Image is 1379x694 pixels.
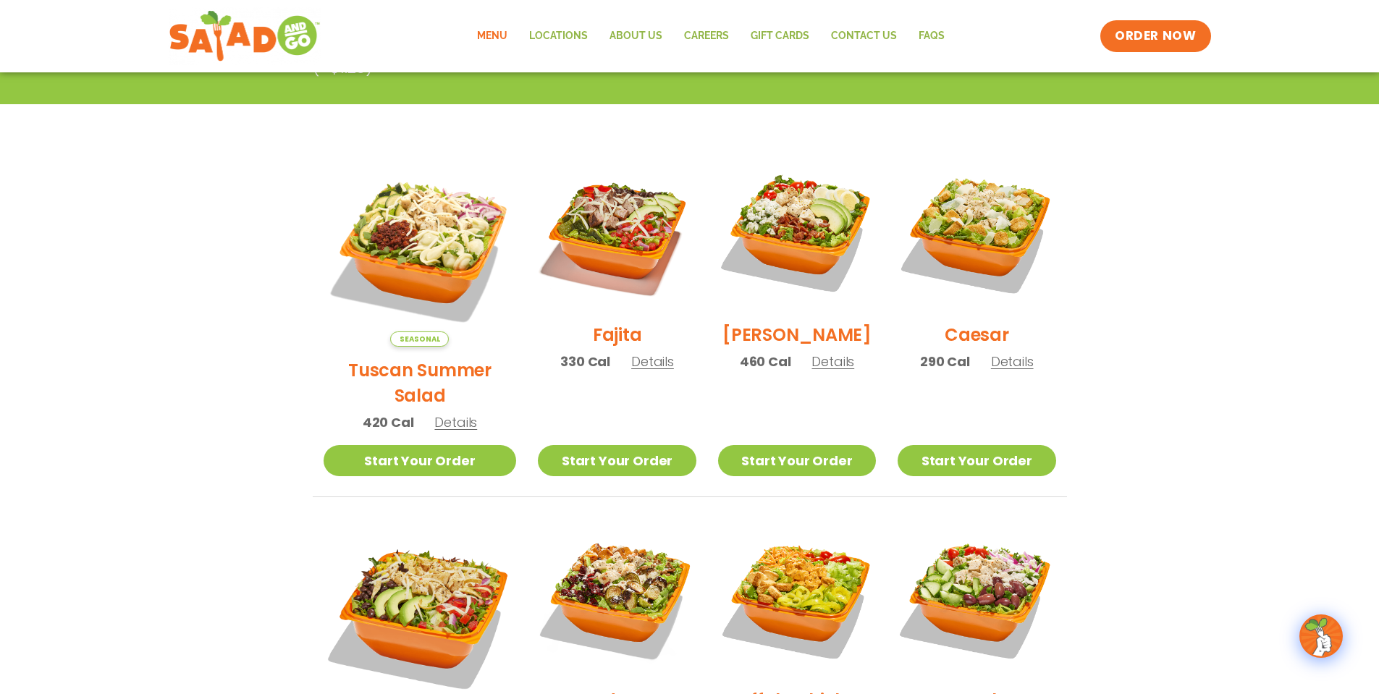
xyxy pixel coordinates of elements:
a: Careers [673,20,740,53]
h2: Caesar [945,322,1009,347]
a: About Us [599,20,673,53]
a: ORDER NOW [1100,20,1210,52]
a: Start Your Order [324,445,517,476]
span: 420 Cal [363,412,414,432]
a: GIFT CARDS [740,20,820,53]
span: Details [631,352,674,371]
a: Menu [466,20,518,53]
span: Details [991,352,1034,371]
img: Product photo for Greek Salad [898,519,1055,677]
img: new-SAG-logo-768×292 [169,7,321,65]
h2: Tuscan Summer Salad [324,357,517,408]
a: Locations [518,20,599,53]
img: Product photo for Caesar Salad [898,153,1055,311]
a: Start Your Order [538,445,696,476]
a: Start Your Order [718,445,876,476]
span: 460 Cal [740,352,791,371]
a: Contact Us [820,20,908,53]
span: Details [434,413,477,431]
nav: Menu [466,20,956,53]
span: 330 Cal [560,352,610,371]
span: Seasonal [390,331,449,347]
span: Details [811,352,854,371]
a: Start Your Order [898,445,1055,476]
h2: Fajita [593,322,642,347]
img: Product photo for Fajita Salad [538,153,696,311]
img: Product photo for Tuscan Summer Salad [324,153,517,347]
span: ORDER NOW [1115,27,1196,45]
img: Product photo for Buffalo Chicken Salad [718,519,876,677]
img: wpChatIcon [1301,616,1341,656]
img: Product photo for Roasted Autumn Salad [538,519,696,677]
img: Product photo for Cobb Salad [718,153,876,311]
span: 290 Cal [920,352,970,371]
a: FAQs [908,20,956,53]
h2: [PERSON_NAME] [722,322,872,347]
